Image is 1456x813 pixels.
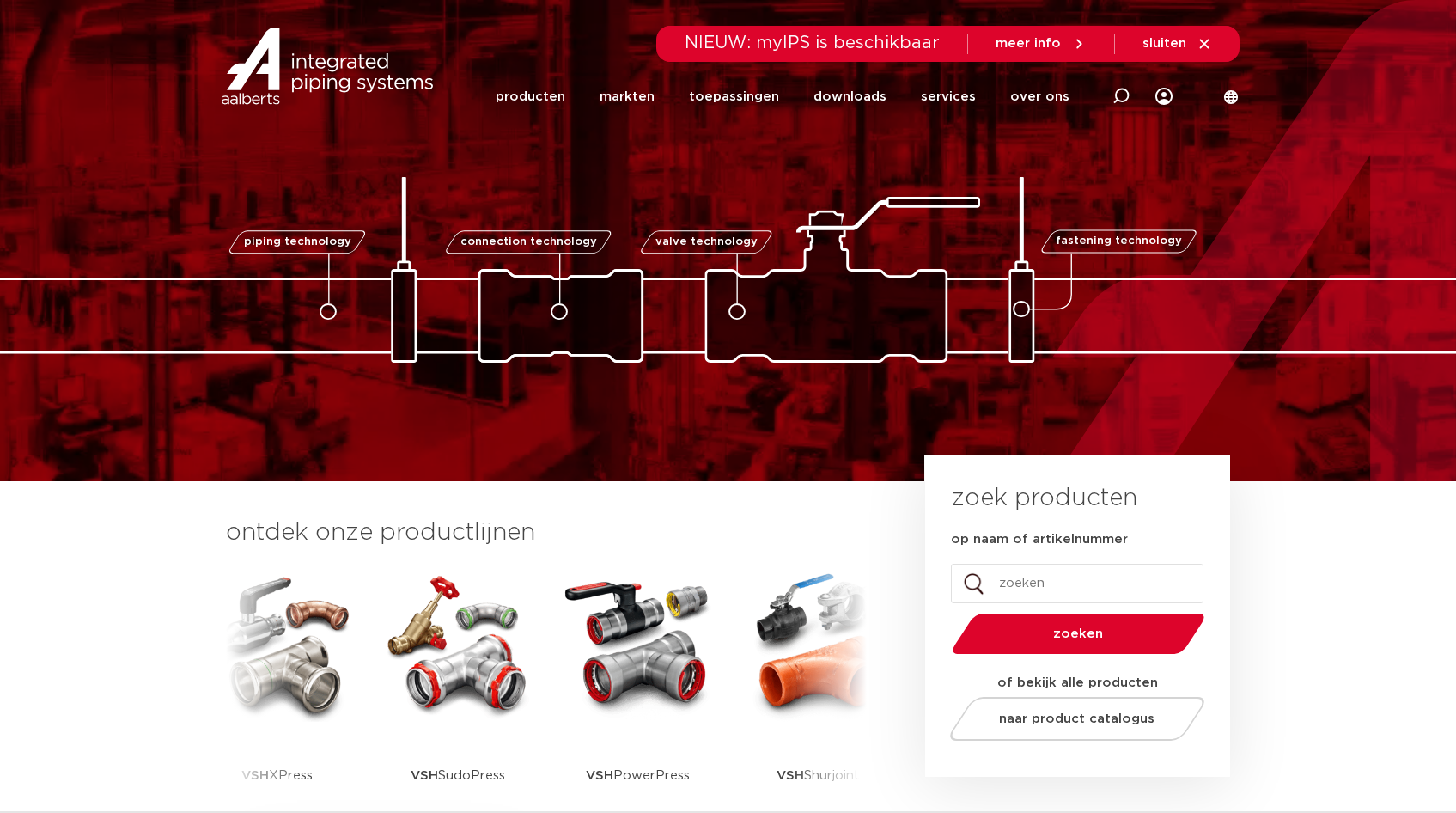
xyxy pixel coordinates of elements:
a: producten [496,64,565,130]
strong: VSH [586,769,613,782]
h3: ontdek onze productlijnen [226,516,867,550]
span: fastening technology [1056,236,1182,248]
a: sluiten [1142,36,1212,52]
strong: VSH [241,769,269,782]
span: valve technology [655,236,758,248]
a: downloads [813,64,886,130]
span: meer info [996,37,1061,50]
a: markten [600,64,655,130]
strong: VSH [777,769,804,782]
span: sluiten [1142,37,1186,50]
label: op naam of artikelnummer [951,531,1128,548]
nav: Menu [496,64,1069,130]
a: meer info [996,36,1087,52]
span: piping technology [244,236,351,248]
span: zoeken [996,627,1161,640]
a: services [921,64,976,130]
a: over ons [1010,64,1069,130]
a: toepassingen [689,64,779,130]
div: my IPS [1155,62,1173,131]
a: naar product catalogus [945,697,1209,741]
span: NIEUW: myIPS is beschikbaar [685,34,940,52]
strong: VSH [411,769,438,782]
input: zoeken [951,564,1203,603]
span: naar product catalogus [999,712,1154,725]
h3: zoek producten [951,481,1137,516]
span: connection technology [460,236,596,248]
button: zoeken [945,612,1211,656]
strong: of bekijk alle producten [997,676,1158,689]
